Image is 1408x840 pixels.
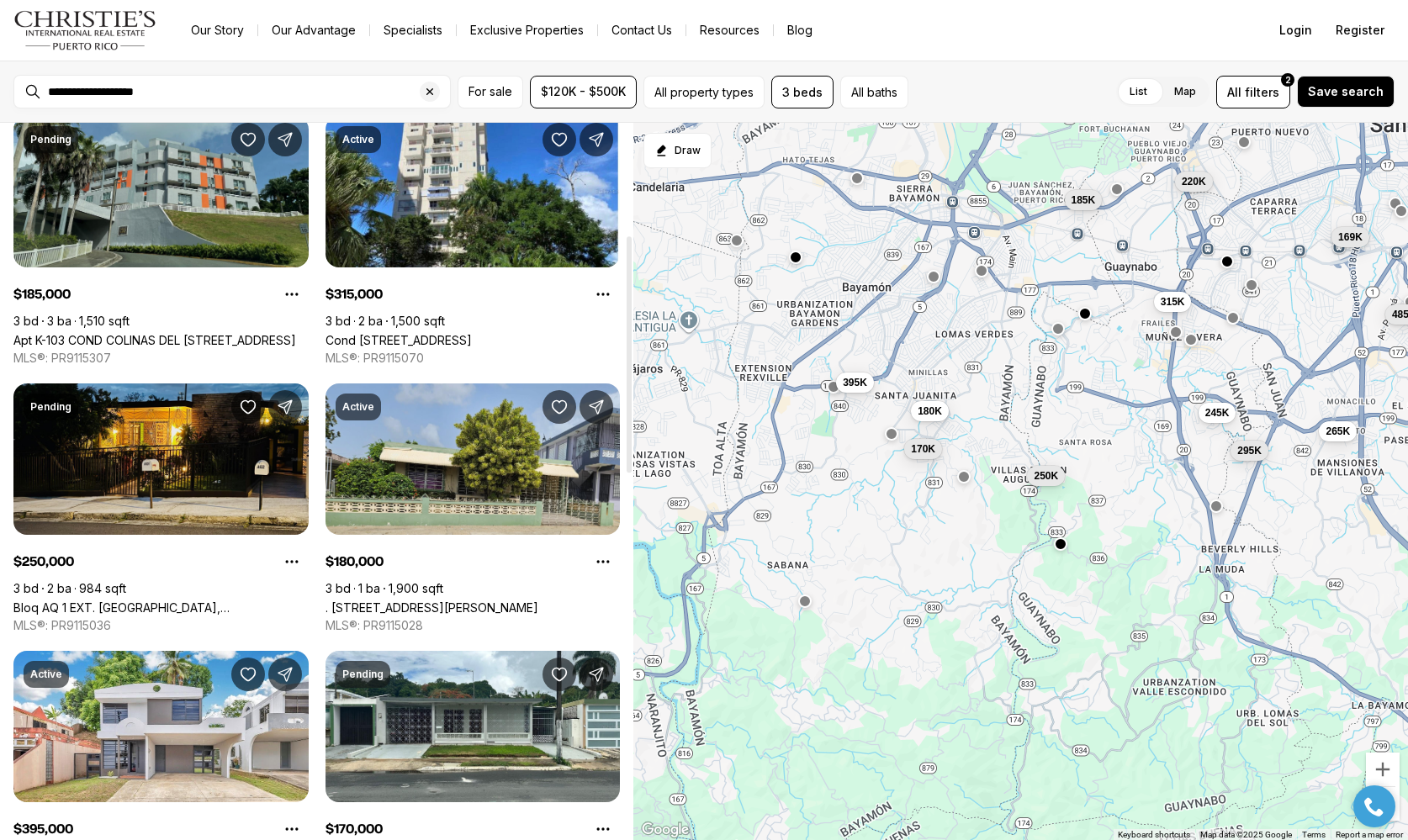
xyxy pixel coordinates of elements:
[911,442,935,456] span: 170K
[1245,83,1279,101] span: filters
[30,400,71,414] p: Pending
[1336,830,1403,839] a: Report a map error
[13,10,157,50] img: logo
[686,18,773,42] a: Resources
[468,85,512,98] span: For sale
[774,18,826,42] a: Blog
[1160,295,1184,309] span: 315K
[1182,175,1206,188] span: 220K
[231,658,265,691] button: Save Property: 2 URB SANS SOUCI COURT #C-9
[258,18,369,42] a: Our Advantage
[30,133,71,146] p: Pending
[543,658,576,691] button: Save Property: Urb Santa Juanita PEDREIRA ST #WC-14
[326,333,472,347] a: Cond Altavista I 833 #1 A, GUAYNABO PR, 00969
[1338,230,1363,244] span: 169K
[1216,76,1290,108] button: Allfilters2
[643,76,765,108] button: All property types
[580,658,613,691] button: Share Property
[840,76,908,108] button: All baths
[1237,444,1262,457] span: 295K
[231,123,265,156] button: Save Property: Apt K-103 COND COLINAS DEL BOSQUE #K-103
[1175,172,1213,192] button: 220K
[268,658,302,691] button: Share Property
[530,76,637,108] button: $120K - $500K
[30,668,62,681] p: Active
[904,439,942,459] button: 170K
[1198,403,1236,423] button: 245K
[1302,830,1326,839] a: Terms
[1331,227,1369,247] button: 169K
[1319,421,1357,441] button: 265K
[370,18,456,42] a: Specialists
[1366,753,1400,786] button: Zoom in
[598,18,685,42] button: Contact Us
[1279,24,1312,37] span: Login
[1285,73,1291,87] span: 2
[1269,13,1322,47] button: Login
[580,390,613,424] button: Share Property
[177,18,257,42] a: Our Story
[326,600,538,615] a: . SANTA JUNITA #R-20, BAYAMON PR, 00956
[843,376,867,389] span: 395K
[1064,190,1102,210] button: 185K
[1231,441,1268,461] button: 295K
[268,123,302,156] button: Share Property
[1204,406,1229,420] span: 245K
[420,76,450,108] button: Clear search input
[268,390,302,424] button: Share Property
[918,404,942,418] span: 180K
[1071,193,1095,207] span: 185K
[541,85,626,98] span: $120K - $500K
[1161,77,1210,107] label: Map
[275,545,309,578] button: Property options
[1034,469,1058,483] span: 250K
[342,400,374,414] p: Active
[1326,13,1395,47] button: Register
[342,133,374,146] p: Active
[911,401,949,421] button: 180K
[275,277,309,311] button: Property options
[1336,24,1384,37] span: Register
[1116,77,1161,107] label: List
[1308,85,1384,98] span: Save search
[458,76,523,108] button: For sale
[580,123,613,156] button: Share Property
[586,545,620,578] button: Property options
[1227,83,1241,101] span: All
[643,133,712,168] button: Start drawing
[1297,76,1395,108] button: Save search
[1027,466,1065,486] button: 250K
[342,668,384,681] p: Pending
[1200,830,1292,839] span: Map data ©2025 Google
[543,390,576,424] button: Save Property: . SANTA JUNITA #R-20
[1326,425,1350,438] span: 265K
[13,333,296,347] a: Apt K-103 COND COLINAS DEL BOSQUE #K-103, BAYAMON PR, 00956
[1153,292,1191,312] button: 315K
[543,123,576,156] button: Save Property: Cond Altavista I 833 #1 A
[771,76,834,108] button: 3 beds
[586,277,620,311] button: Property options
[13,600,309,615] a: Bloq AQ 1 EXT. VILLA RICA, BAYAMON PR, 00959
[231,390,265,424] button: Save Property: Bloq AQ 1 EXT. VILLA RICA
[836,372,874,393] button: 395K
[457,18,597,42] a: Exclusive Properties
